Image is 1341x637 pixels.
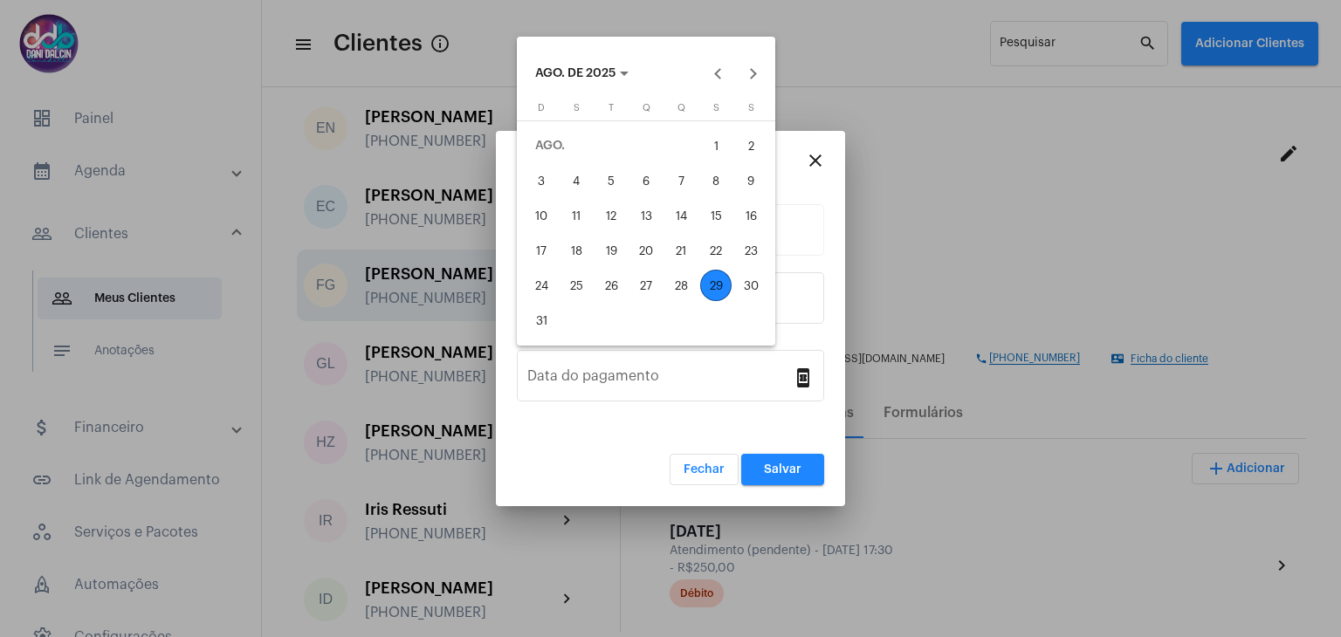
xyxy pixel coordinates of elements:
div: 26 [595,270,627,301]
button: Previous month [701,56,736,91]
button: 20 de agosto de 2025 [629,233,664,268]
div: 29 [700,270,732,301]
button: 18 de agosto de 2025 [559,233,594,268]
div: 30 [735,270,767,301]
button: 2 de agosto de 2025 [733,128,768,163]
div: 5 [595,165,627,196]
button: 24 de agosto de 2025 [524,268,559,303]
span: S [574,103,580,113]
td: AGO. [524,128,698,163]
button: 29 de agosto de 2025 [698,268,733,303]
span: AGO. DE 2025 [535,68,615,80]
div: 21 [665,235,697,266]
span: D [538,103,545,113]
div: 15 [700,200,732,231]
button: 6 de agosto de 2025 [629,163,664,198]
button: 13 de agosto de 2025 [629,198,664,233]
button: 1 de agosto de 2025 [698,128,733,163]
span: S [748,103,754,113]
button: 8 de agosto de 2025 [698,163,733,198]
span: Q [643,103,650,113]
button: 9 de agosto de 2025 [733,163,768,198]
button: 7 de agosto de 2025 [664,163,698,198]
button: 15 de agosto de 2025 [698,198,733,233]
div: 11 [560,200,592,231]
div: 3 [526,165,557,196]
div: 31 [526,305,557,336]
span: T [609,103,614,113]
div: 1 [700,130,732,161]
div: 18 [560,235,592,266]
div: 16 [735,200,767,231]
button: 10 de agosto de 2025 [524,198,559,233]
button: Next month [736,56,771,91]
div: 4 [560,165,592,196]
div: 2 [735,130,767,161]
div: 24 [526,270,557,301]
button: 27 de agosto de 2025 [629,268,664,303]
button: 26 de agosto de 2025 [594,268,629,303]
span: Q [677,103,685,113]
button: 3 de agosto de 2025 [524,163,559,198]
button: 14 de agosto de 2025 [664,198,698,233]
div: 25 [560,270,592,301]
button: 19 de agosto de 2025 [594,233,629,268]
button: 11 de agosto de 2025 [559,198,594,233]
div: 9 [735,165,767,196]
button: 22 de agosto de 2025 [698,233,733,268]
div: 19 [595,235,627,266]
button: 17 de agosto de 2025 [524,233,559,268]
button: 16 de agosto de 2025 [733,198,768,233]
button: 28 de agosto de 2025 [664,268,698,303]
button: 31 de agosto de 2025 [524,303,559,338]
div: 23 [735,235,767,266]
div: 6 [630,165,662,196]
div: 14 [665,200,697,231]
div: 10 [526,200,557,231]
button: 25 de agosto de 2025 [559,268,594,303]
button: 21 de agosto de 2025 [664,233,698,268]
button: 12 de agosto de 2025 [594,198,629,233]
div: 27 [630,270,662,301]
div: 20 [630,235,662,266]
div: 22 [700,235,732,266]
div: 12 [595,200,627,231]
div: 28 [665,270,697,301]
span: S [713,103,719,113]
div: 13 [630,200,662,231]
button: 4 de agosto de 2025 [559,163,594,198]
button: 23 de agosto de 2025 [733,233,768,268]
button: 5 de agosto de 2025 [594,163,629,198]
div: 7 [665,165,697,196]
button: 30 de agosto de 2025 [733,268,768,303]
div: 8 [700,165,732,196]
div: 17 [526,235,557,266]
button: Choose month and year [521,56,643,91]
